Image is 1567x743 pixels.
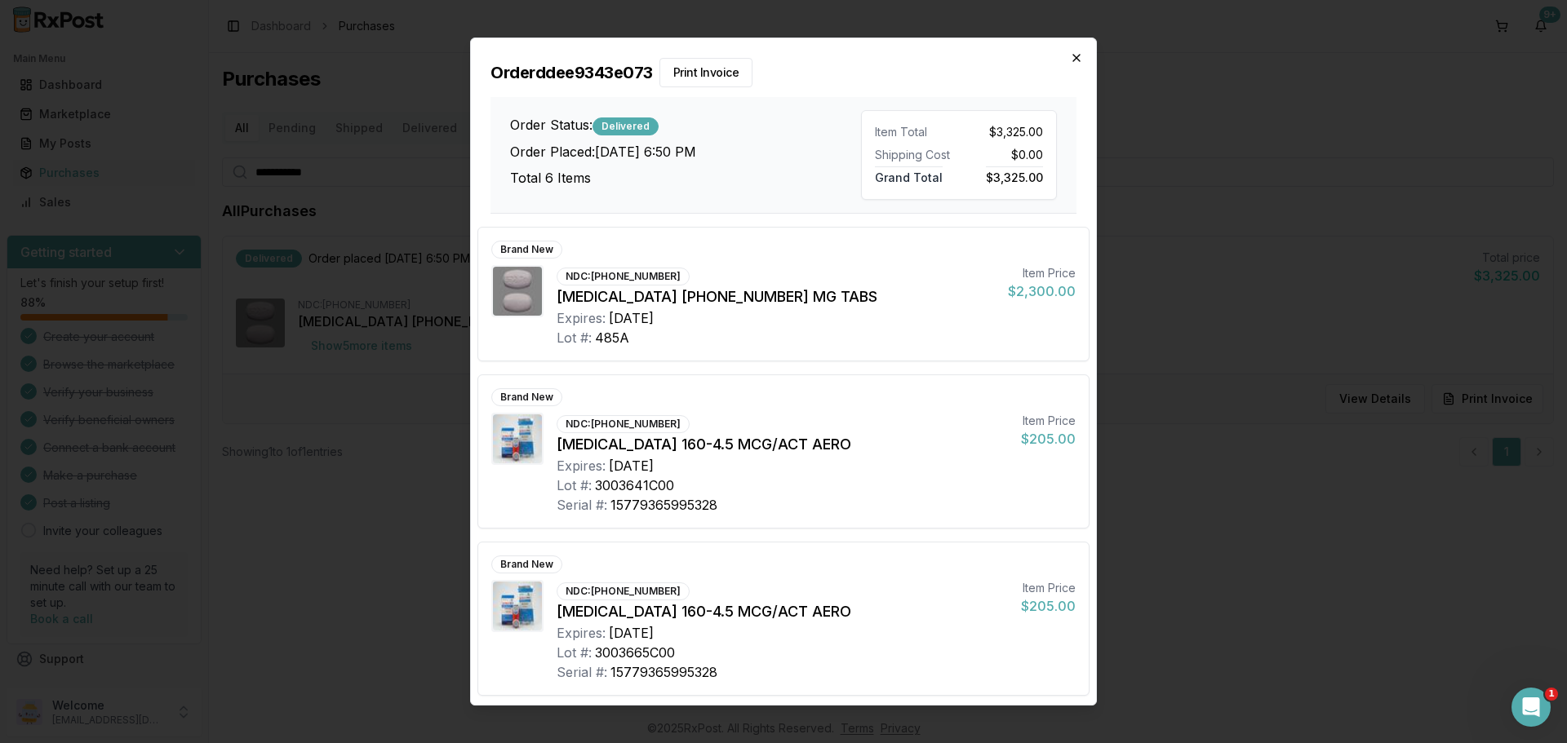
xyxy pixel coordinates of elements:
[557,268,690,285] div: NDC: [PHONE_NUMBER]
[875,124,952,140] div: Item Total
[557,662,607,682] div: Serial #:
[610,495,717,515] div: 15779365995328
[1021,413,1076,429] div: Item Price
[493,414,542,463] img: Symbicort 160-4.5 MCG/ACT AERO
[510,142,861,161] h3: Order Placed: [DATE] 6:50 PM
[609,623,654,643] div: [DATE]
[1008,265,1076,281] div: Item Price
[557,495,607,515] div: Serial #:
[595,643,675,662] div: 3003665C00
[986,166,1043,184] span: $3,325.00
[557,475,592,495] div: Lot #:
[1008,281,1076,301] div: $2,300.00
[610,662,717,682] div: 15779365995328
[989,124,1043,140] span: $3,325.00
[491,241,562,259] div: Brand New
[491,555,562,573] div: Brand New
[609,456,654,475] div: [DATE]
[557,433,1008,456] div: [MEDICAL_DATA] 160-4.5 MCG/ACT AERO
[557,623,606,643] div: Expires:
[491,388,562,406] div: Brand New
[491,58,1076,87] h2: Order ddee9343e073
[609,308,654,328] div: [DATE]
[875,147,952,163] div: Shipping Cost
[493,582,542,630] img: Symbicort 160-4.5 MCG/ACT AERO
[966,147,1043,163] div: $0.00
[1512,688,1551,727] iframe: Intercom live chat
[557,415,690,433] div: NDC: [PHONE_NUMBER]
[557,600,1008,623] div: [MEDICAL_DATA] 160-4.5 MCG/ACT AERO
[595,328,629,347] div: 485A
[557,582,690,600] div: NDC: [PHONE_NUMBER]
[1545,688,1558,701] span: 1
[659,58,753,87] button: Print Invoice
[593,117,659,135] div: Delivered
[595,475,674,495] div: 3003641C00
[875,166,943,184] span: Grand Total
[557,285,995,308] div: [MEDICAL_DATA] [PHONE_NUMBER] MG TABS
[1021,596,1076,616] div: $205.00
[493,267,542,316] img: Triumeq 600-50-300 MG TABS
[557,643,592,662] div: Lot #:
[510,168,861,188] h3: Total 6 Items
[557,308,606,328] div: Expires:
[1021,580,1076,596] div: Item Price
[557,328,592,347] div: Lot #:
[510,115,861,135] h3: Order Status:
[557,456,606,475] div: Expires:
[1021,429,1076,449] div: $205.00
